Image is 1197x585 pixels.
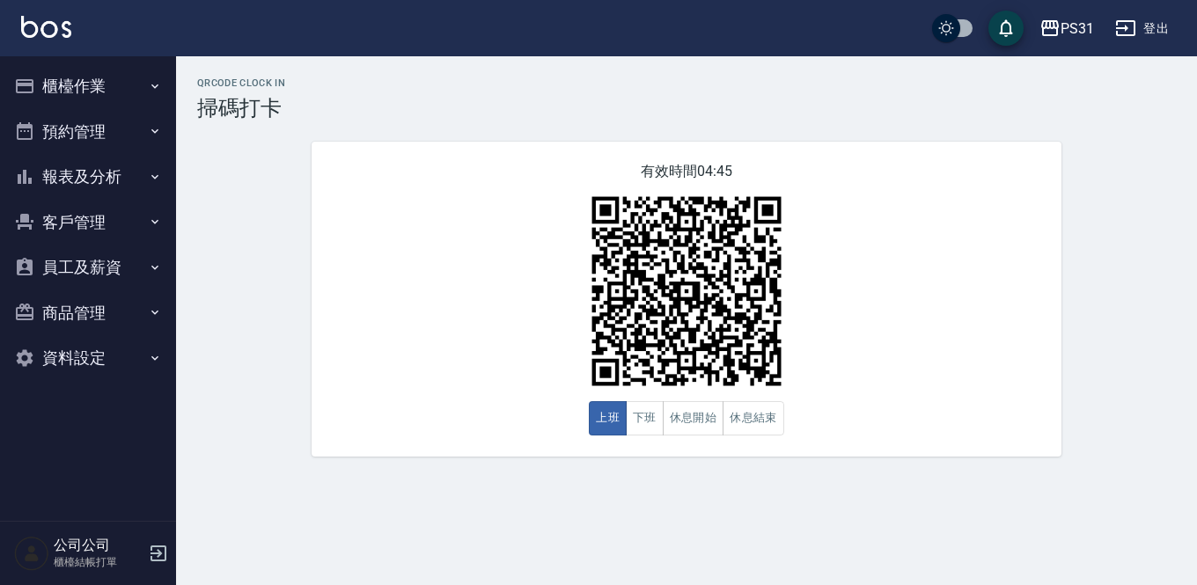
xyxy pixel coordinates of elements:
h3: 掃碼打卡 [197,96,1176,121]
button: 登出 [1108,12,1176,45]
img: Person [14,536,49,571]
button: 休息結束 [723,401,784,435]
div: PS31 [1061,18,1094,40]
button: 預約管理 [7,109,169,155]
button: PS31 [1032,11,1101,47]
img: Logo [21,16,71,38]
button: 櫃檯作業 [7,63,169,109]
button: 下班 [626,401,664,435]
button: 商品管理 [7,290,169,336]
button: 資料設定 [7,335,169,381]
button: 員工及薪資 [7,245,169,290]
button: 休息開始 [663,401,724,435]
button: 客戶管理 [7,200,169,245]
p: 櫃檯結帳打單 [54,554,143,570]
h2: QRcode Clock In [197,77,1176,89]
button: save [988,11,1024,46]
button: 報表及分析 [7,154,169,200]
h5: 公司公司 [54,537,143,554]
div: 有效時間 04:45 [312,142,1061,457]
button: 上班 [589,401,627,435]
